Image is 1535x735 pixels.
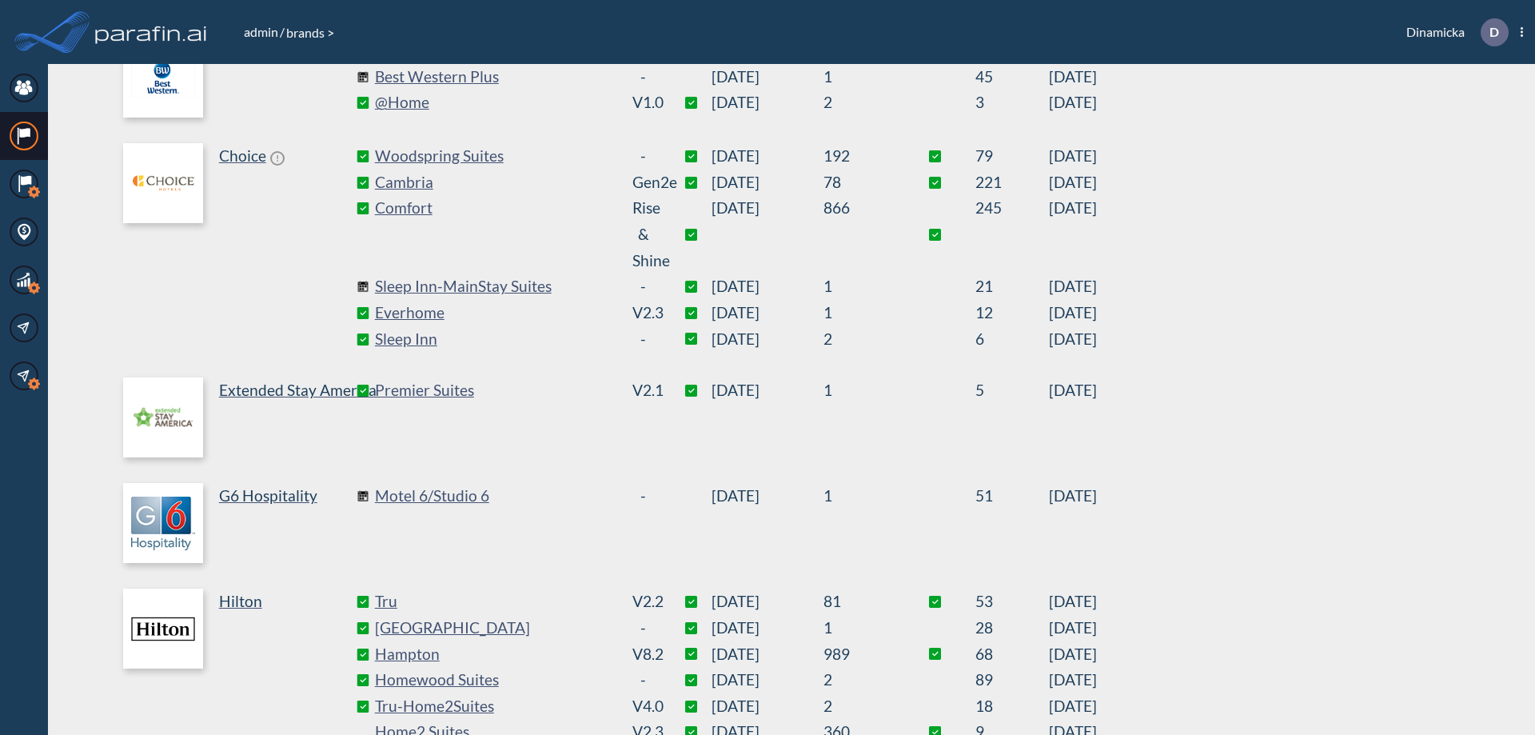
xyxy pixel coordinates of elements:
span: [DATE] [1049,615,1097,641]
sapn: 1 [823,615,895,641]
span: [DATE] [712,64,823,90]
div: Rise & Shine [632,195,654,274]
a: Hampton [375,641,615,668]
span: [DATE] [1049,589,1097,615]
p: G6 Hospitality [219,483,317,509]
span: [DATE] [712,641,823,668]
sapn: 1 [823,274,895,300]
sapn: 1 [823,377,895,404]
sapn: 68 [975,641,1049,668]
img: logo [123,589,203,669]
a: Everhome [375,300,615,326]
div: v2.2 [632,589,654,615]
sapn: 21 [975,274,1049,300]
span: ! [270,151,285,166]
span: [DATE] [1049,170,1097,196]
span: [DATE] [1049,274,1097,300]
a: G6 Hospitality [123,483,363,563]
img: logo [123,143,203,223]
img: logo [123,483,203,563]
a: Sleep Inn [375,326,615,353]
div: - [632,326,654,353]
sapn: 53 [975,589,1049,615]
a: [GEOGRAPHIC_DATA] [375,615,615,641]
a: Cambria [375,170,615,196]
span: [DATE] [1049,377,1097,404]
sapn: 2 [823,90,895,116]
li: / [242,22,285,42]
div: v1.0 [632,90,654,116]
sapn: 18 [975,693,1049,720]
img: comingSoon [357,490,369,502]
img: logo [123,377,203,457]
span: [DATE] [1049,300,1097,326]
sapn: 989 [823,641,895,668]
div: v8.2 [632,641,654,668]
span: [DATE] [712,615,823,641]
span: [DATE] [712,667,823,693]
a: @Home [375,90,615,116]
sapn: 2 [823,326,895,353]
span: [DATE] [712,143,823,170]
span: [DATE] [1049,195,1097,274]
span: [DATE] [1049,143,1097,170]
span: brands > [285,25,336,40]
div: Dinamicka [1382,18,1523,46]
img: logo [123,38,203,118]
div: v2.1 [632,377,654,404]
a: admin [242,24,280,39]
sapn: 78 [823,170,895,196]
p: Choice [219,143,266,170]
span: [DATE] [712,274,823,300]
span: [DATE] [712,300,823,326]
span: [DATE] [712,693,823,720]
img: comingSoon [357,281,369,293]
span: [DATE] [712,170,823,196]
span: [DATE] [712,195,823,274]
span: [DATE] [1049,326,1097,353]
div: - [632,615,654,641]
div: - [632,274,654,300]
sapn: 2 [823,667,895,693]
sapn: 5 [975,377,1049,404]
sapn: 81 [823,589,895,615]
sapn: 6 [975,326,1049,353]
sapn: 3 [975,90,1049,116]
span: [DATE] [1049,483,1097,509]
p: Extended Stay America [219,377,377,404]
img: comingSoon [357,71,369,83]
sapn: 12 [975,300,1049,326]
span: [DATE] [712,377,823,404]
sapn: 28 [975,615,1049,641]
p: D [1489,25,1499,39]
sapn: 245 [975,195,1049,274]
span: [DATE] [1049,64,1097,90]
p: Hilton [219,589,262,615]
sapn: 45 [975,64,1049,90]
span: [DATE] [1049,667,1097,693]
span: [DATE] [712,483,823,509]
sapn: 1 [823,300,895,326]
sapn: 866 [823,195,895,274]
span: [DATE] [712,90,823,116]
sapn: 221 [975,170,1049,196]
div: v2.3 [632,300,654,326]
sapn: 192 [823,143,895,170]
span: [DATE] [712,326,823,353]
sapn: 1 [823,64,895,90]
sapn: 89 [975,667,1049,693]
sapn: 1 [823,483,895,509]
div: - [632,64,654,90]
a: Best Western Plus [375,64,615,90]
sapn: 2 [823,693,895,720]
div: Gen2e [632,170,654,196]
span: [DATE] [1049,693,1097,720]
a: Premier Suites [375,377,615,404]
a: Extended Stay America [123,377,363,457]
a: Tru-Home2Suites [375,693,615,720]
a: Choice! [123,143,363,352]
a: Motel 6/Studio 6 [375,483,615,509]
a: Comfort [375,195,615,274]
a: Sleep Inn-MainStay Suites [375,274,615,300]
div: v4.0 [632,693,654,720]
